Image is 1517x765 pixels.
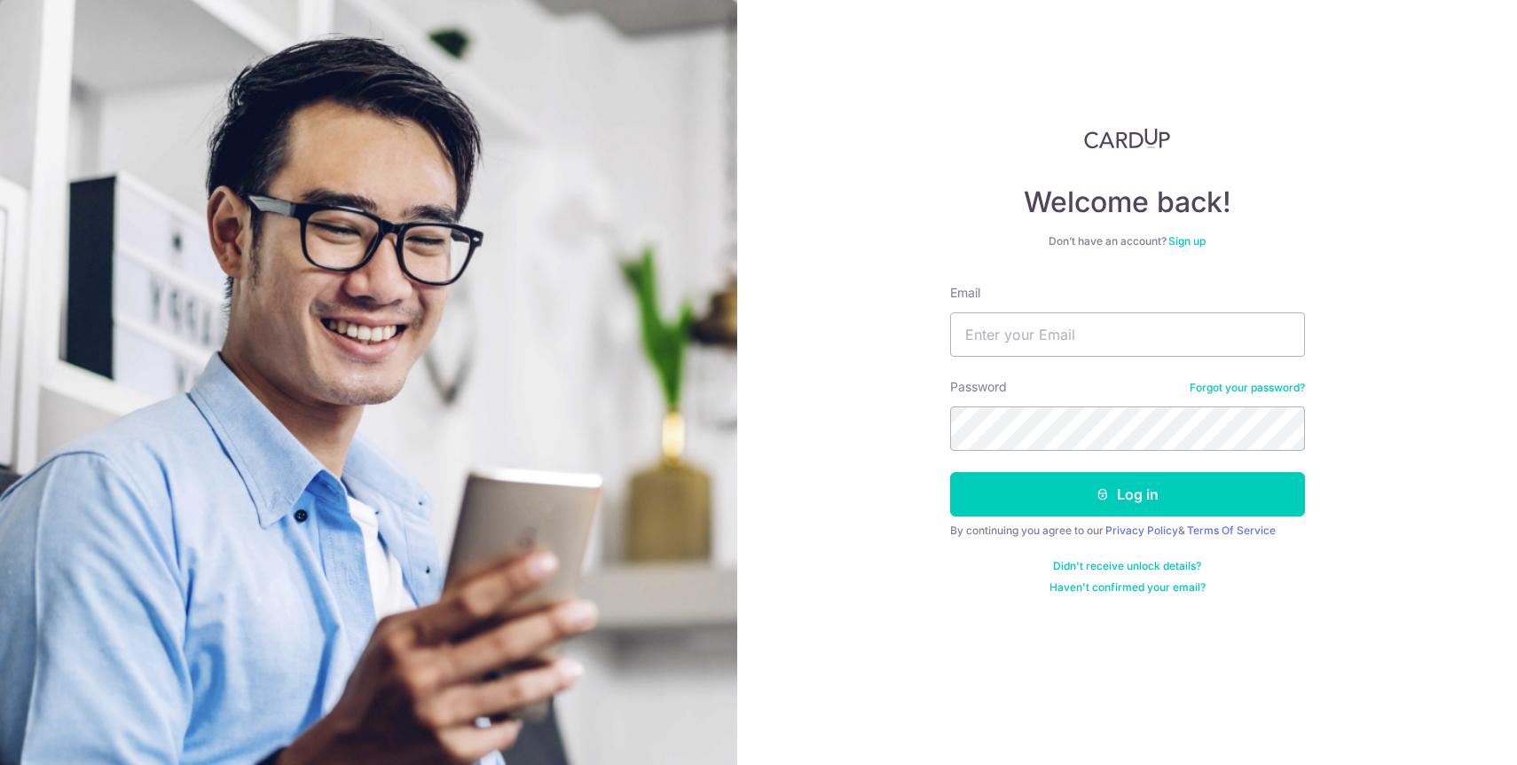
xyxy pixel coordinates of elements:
[950,185,1305,220] h4: Welcome back!
[950,472,1305,517] button: Log in
[1105,524,1178,537] a: Privacy Policy
[1187,524,1276,537] a: Terms Of Service
[1049,580,1206,595] a: Haven't confirmed your email?
[950,378,1007,396] label: Password
[1053,559,1201,573] a: Didn't receive unlock details?
[950,284,980,302] label: Email
[1190,381,1305,395] a: Forgot your password?
[1168,234,1206,248] a: Sign up
[950,312,1305,357] input: Enter your Email
[950,234,1305,248] div: Don’t have an account?
[1084,128,1171,149] img: CardUp Logo
[950,524,1305,538] div: By continuing you agree to our &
